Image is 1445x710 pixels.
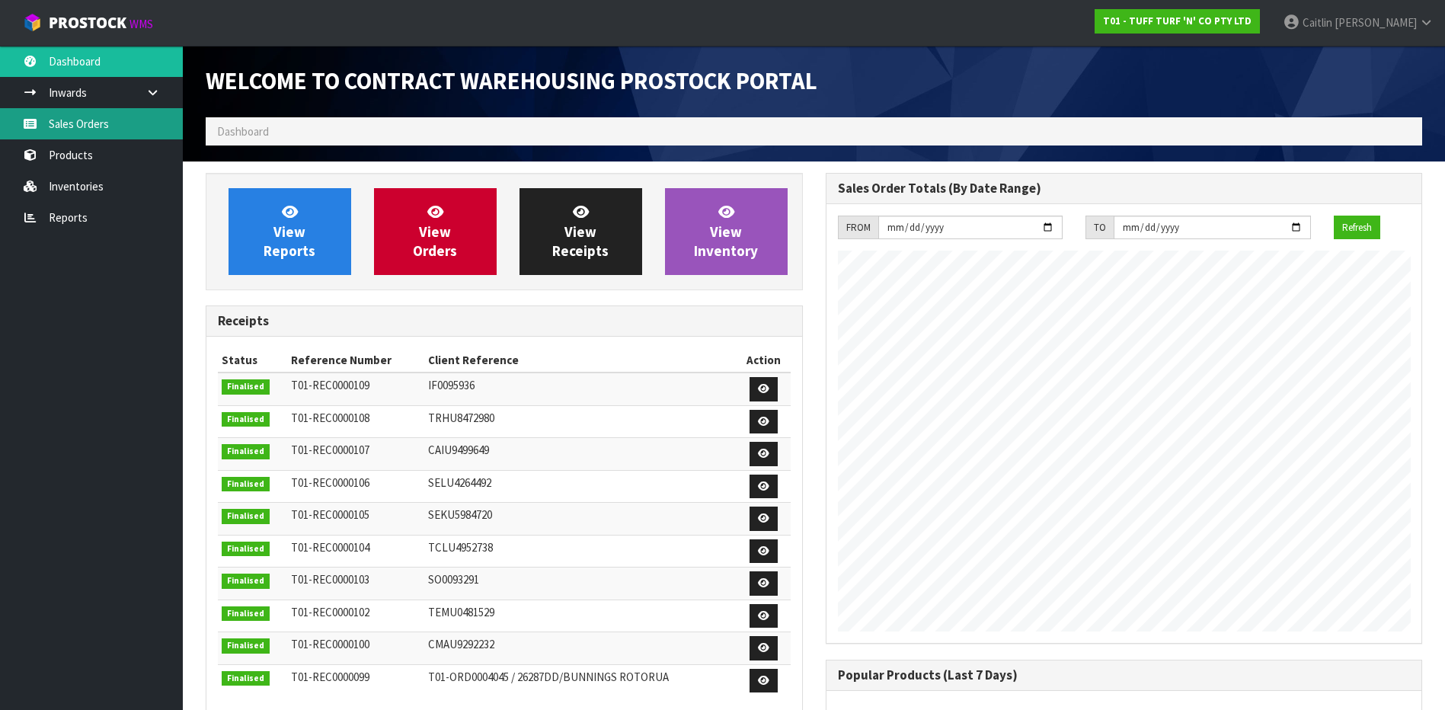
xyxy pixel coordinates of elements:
span: TEMU0481529 [428,605,494,619]
small: WMS [129,17,153,31]
span: TCLU4952738 [428,540,493,555]
span: ProStock [49,13,126,33]
span: Finalised [222,477,270,492]
span: Caitlin [1303,15,1332,30]
span: T01-REC0000102 [291,605,369,619]
a: ViewOrders [374,188,497,275]
span: Welcome to Contract Warehousing ProStock Portal [206,66,817,95]
span: SEKU5984720 [428,507,492,522]
span: T01-REC0000103 [291,572,369,587]
a: ViewReports [229,188,351,275]
span: Finalised [222,638,270,654]
span: T01-REC0000100 [291,637,369,651]
span: Finalised [222,412,270,427]
span: CMAU9292232 [428,637,494,651]
span: Finalised [222,542,270,557]
span: SO0093291 [428,572,479,587]
span: [PERSON_NAME] [1335,15,1417,30]
button: Refresh [1334,216,1380,240]
span: T01-REC0000099 [291,670,369,684]
h3: Receipts [218,314,791,328]
div: TO [1085,216,1114,240]
span: T01-REC0000108 [291,411,369,425]
span: T01-REC0000105 [291,507,369,522]
span: T01-REC0000109 [291,378,369,392]
span: View Receipts [552,203,609,260]
span: IF0095936 [428,378,475,392]
span: T01-REC0000104 [291,540,369,555]
span: T01-REC0000107 [291,443,369,457]
span: View Inventory [694,203,758,260]
th: Status [218,348,287,373]
span: Finalised [222,606,270,622]
img: cube-alt.png [23,13,42,32]
span: Finalised [222,671,270,686]
th: Action [737,348,790,373]
h3: Sales Order Totals (By Date Range) [838,181,1411,196]
span: View Reports [264,203,315,260]
span: Finalised [222,574,270,589]
strong: T01 - TUFF TURF 'N' CO PTY LTD [1103,14,1252,27]
span: SELU4264492 [428,475,491,490]
th: Reference Number [287,348,424,373]
span: T01-REC0000106 [291,475,369,490]
span: TRHU8472980 [428,411,494,425]
div: FROM [838,216,878,240]
span: T01-ORD0004045 / 26287DD/BUNNINGS ROTORUA [428,670,669,684]
span: CAIU9499649 [428,443,489,457]
span: Finalised [222,444,270,459]
span: Finalised [222,509,270,524]
th: Client Reference [424,348,737,373]
h3: Popular Products (Last 7 Days) [838,668,1411,683]
a: ViewReceipts [519,188,642,275]
a: ViewInventory [665,188,788,275]
span: View Orders [413,203,457,260]
span: Finalised [222,379,270,395]
span: Dashboard [217,124,269,139]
